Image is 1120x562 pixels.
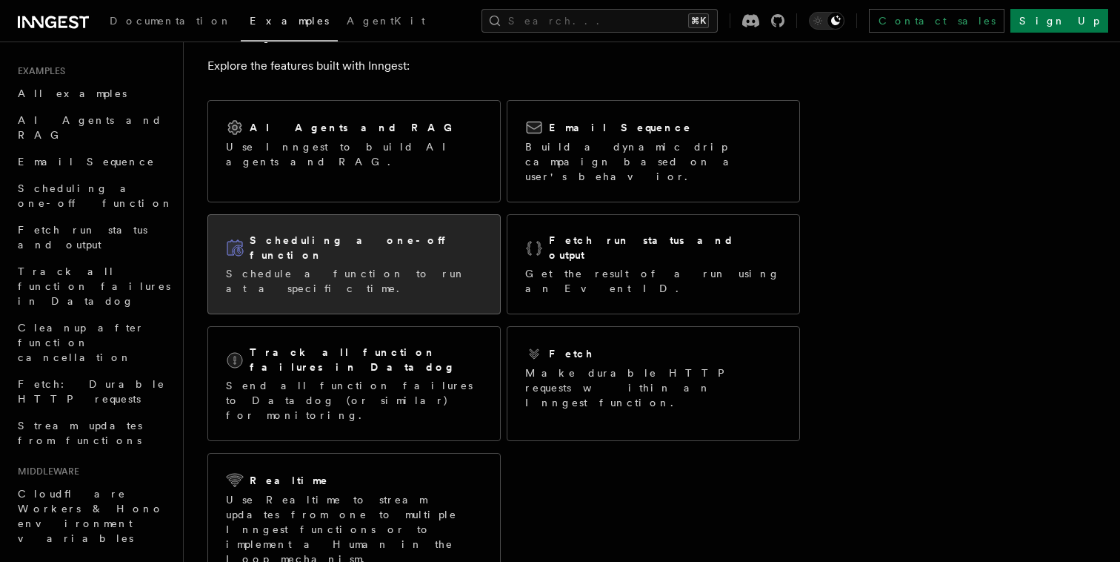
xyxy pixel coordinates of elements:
span: Cloudflare Workers & Hono environment variables [18,488,164,544]
a: AgentKit [338,4,434,40]
a: Track all function failures in DatadogSend all function failures to Datadog (or similar) for moni... [207,326,501,441]
a: Email Sequence [12,148,174,175]
span: AgentKit [347,15,425,27]
a: Contact sales [869,9,1004,33]
h2: Fetch [549,346,594,361]
button: Toggle dark mode [809,12,844,30]
a: Cloudflare Workers & Hono environment variables [12,480,174,552]
p: Make durable HTTP requests within an Inngest function. [525,366,781,410]
span: Email Sequence [18,156,155,168]
span: Examples [12,65,65,77]
a: Fetch: Durable HTTP requests [12,371,174,412]
kbd: ⌘K [688,13,709,28]
p: Schedule a function to run at a specific time. [226,266,482,296]
span: Fetch run status and output [18,224,147,251]
a: AI Agents and RAG [12,107,174,148]
h2: Email Sequence [549,120,692,135]
h2: Track all function failures in Datadog [250,345,482,374]
span: Middleware [12,466,79,477]
p: Build a dynamic drip campaign based on a user's behavior. [525,139,781,184]
span: Fetch: Durable HTTP requests [18,378,165,405]
a: Sign Up [1010,9,1108,33]
a: Examples [241,4,338,42]
a: Scheduling a one-off functionSchedule a function to run at a specific time. [207,214,501,314]
p: Use Inngest to build AI agents and RAG. [226,139,482,169]
span: Scheduling a one-off function [18,182,173,209]
h2: Scheduling a one-off function [250,233,482,262]
a: Scheduling a one-off function [12,175,174,216]
span: AI Agents and RAG [18,114,162,141]
span: Documentation [110,15,232,27]
a: Documentation [101,4,241,40]
a: Fetch run status and outputGet the result of a run using an Event ID. [507,214,800,314]
p: Send all function failures to Datadog (or similar) for monitoring. [226,378,482,423]
a: All examples [12,80,174,107]
a: AI Agents and RAGUse Inngest to build AI agents and RAG. [207,100,501,202]
h2: Fetch run status and output [549,233,781,262]
p: Explore the features built with Inngest: [207,56,800,76]
span: Stream updates from functions [18,420,142,446]
button: Search...⌘K [481,9,718,33]
h2: Realtime [250,473,329,488]
a: Cleanup after function cancellation [12,314,174,371]
span: Examples [250,15,329,27]
a: Email SequenceBuild a dynamic drip campaign based on a user's behavior. [507,100,800,202]
a: Track all function failures in Datadog [12,258,174,314]
h2: AI Agents and RAG [250,120,460,135]
a: FetchMake durable HTTP requests within an Inngest function. [507,326,800,441]
a: Fetch run status and output [12,216,174,258]
p: Get the result of a run using an Event ID. [525,266,781,296]
span: Cleanup after function cancellation [18,322,144,363]
span: All examples [18,87,127,99]
span: Track all function failures in Datadog [18,265,170,307]
a: Stream updates from functions [12,412,174,454]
